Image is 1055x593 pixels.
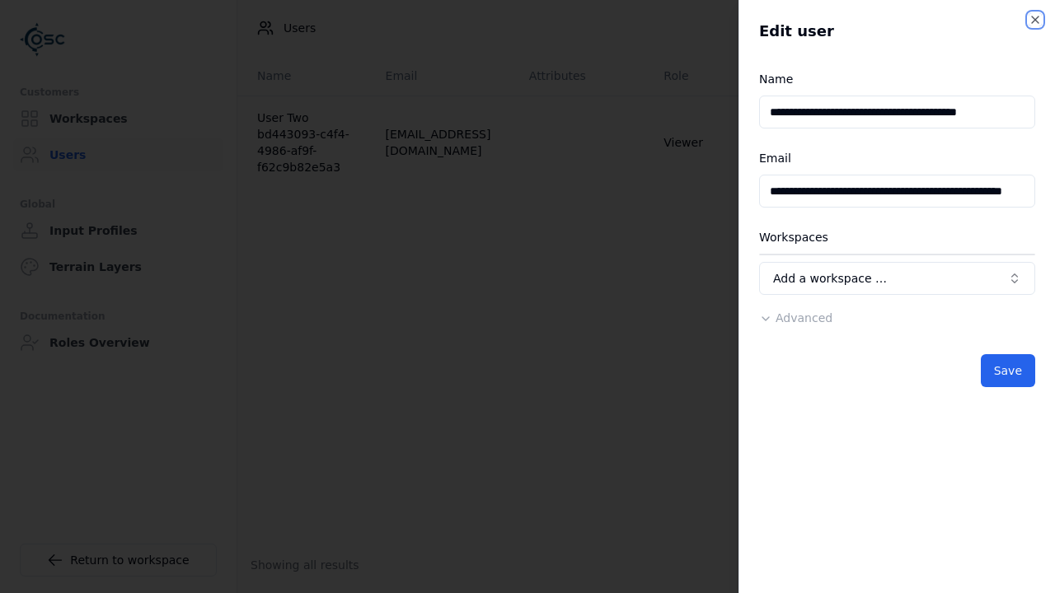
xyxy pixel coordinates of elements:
[776,311,832,325] span: Advanced
[773,270,887,287] span: Add a workspace …
[759,20,1035,43] h2: Edit user
[759,72,793,86] label: Name
[759,310,832,326] button: Advanced
[759,152,791,165] label: Email
[981,354,1035,387] button: Save
[759,231,828,244] label: Workspaces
